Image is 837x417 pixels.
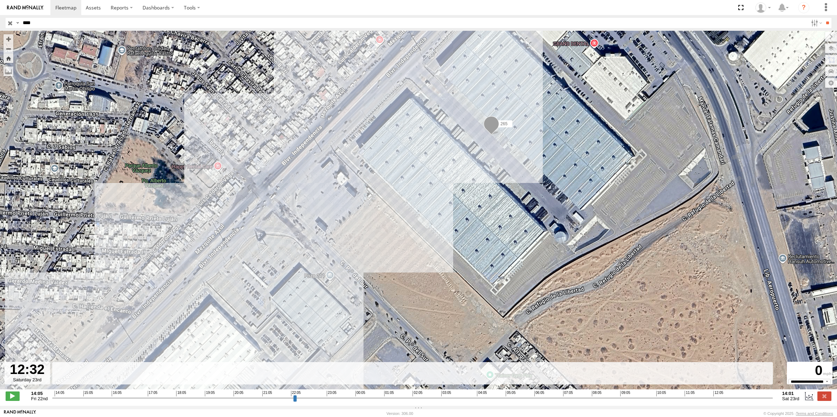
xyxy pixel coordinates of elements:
[4,34,13,44] button: Zoom in
[713,391,723,396] span: 12:05
[763,411,833,416] div: © Copyright 2025 -
[796,411,833,416] a: Terms and Conditions
[685,391,694,396] span: 11:05
[176,391,186,396] span: 18:05
[262,391,272,396] span: 21:05
[592,391,602,396] span: 08:05
[782,391,799,396] strong: 14:01
[4,66,13,76] label: Measure
[506,391,516,396] span: 05:05
[205,391,215,396] span: 19:05
[4,44,13,54] button: Zoom out
[441,391,451,396] span: 03:05
[355,391,365,396] span: 00:05
[384,391,394,396] span: 01:05
[291,391,301,396] span: 22:05
[55,391,64,396] span: 14:05
[31,396,48,401] span: Fri 22nd Aug 2025
[31,391,48,396] strong: 14:05
[808,18,823,28] label: Search Filter Options
[4,410,36,417] a: Visit our Website
[327,391,337,396] span: 23:05
[788,363,831,379] div: 0
[15,18,20,28] label: Search Query
[798,2,809,13] i: ?
[563,391,573,396] span: 07:05
[817,391,831,401] label: Close
[148,391,158,396] span: 17:05
[112,391,122,396] span: 16:05
[534,391,544,396] span: 06:05
[753,2,773,13] div: Roberto Garcia
[234,391,243,396] span: 20:05
[500,121,507,126] span: 265
[620,391,630,396] span: 09:05
[782,396,799,401] span: Sat 23rd Aug 2025
[825,78,837,88] label: Map Settings
[6,391,20,401] label: Play/Stop
[4,54,13,63] button: Zoom Home
[83,391,93,396] span: 15:05
[477,391,487,396] span: 04:05
[387,411,413,416] div: Version: 306.00
[413,391,422,396] span: 02:05
[7,5,43,10] img: rand-logo.svg
[656,391,666,396] span: 10:05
